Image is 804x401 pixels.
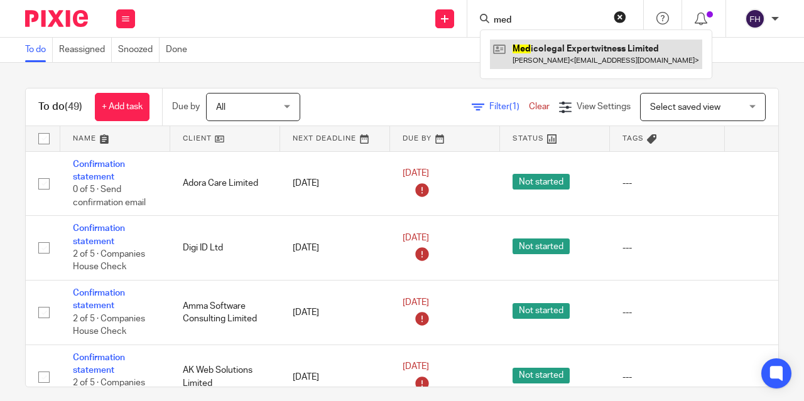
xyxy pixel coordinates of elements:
[73,160,125,181] a: Confirmation statement
[216,103,225,112] span: All
[509,102,519,111] span: (1)
[25,38,53,62] a: To do
[118,38,160,62] a: Snoozed
[513,368,570,383] span: Not started
[403,169,429,178] span: [DATE]
[280,151,390,216] td: [DATE]
[622,306,712,319] div: ---
[489,102,529,111] span: Filter
[280,216,390,281] td: [DATE]
[166,38,193,62] a: Done
[280,281,390,345] td: [DATE]
[172,100,200,113] p: Due by
[513,174,570,190] span: Not started
[745,9,765,29] img: svg%3E
[73,185,146,207] span: 0 of 5 · Send confirmation email
[170,216,280,281] td: Digi ID Ltd
[73,224,125,245] a: Confirmation statement
[403,233,429,242] span: [DATE]
[73,250,145,272] span: 2 of 5 · Companies House Check
[622,135,644,142] span: Tags
[95,93,149,121] a: + Add task
[73,379,145,401] span: 2 of 5 · Companies House Check
[622,371,712,383] div: ---
[513,238,570,254] span: Not started
[73,353,125,375] a: Confirmation statement
[650,103,720,112] span: Select saved view
[403,363,429,372] span: [DATE]
[59,38,112,62] a: Reassigned
[170,151,280,216] td: Adora Care Limited
[529,102,550,111] a: Clear
[38,100,82,114] h1: To do
[65,102,82,112] span: (49)
[73,314,145,336] span: 2 of 5 · Companies House Check
[614,11,626,23] button: Clear
[622,177,712,190] div: ---
[25,10,88,27] img: Pixie
[403,298,429,307] span: [DATE]
[577,102,631,111] span: View Settings
[622,242,712,254] div: ---
[170,281,280,345] td: Amma Software Consulting Limited
[513,303,570,319] span: Not started
[492,15,606,26] input: Search
[73,289,125,310] a: Confirmation statement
